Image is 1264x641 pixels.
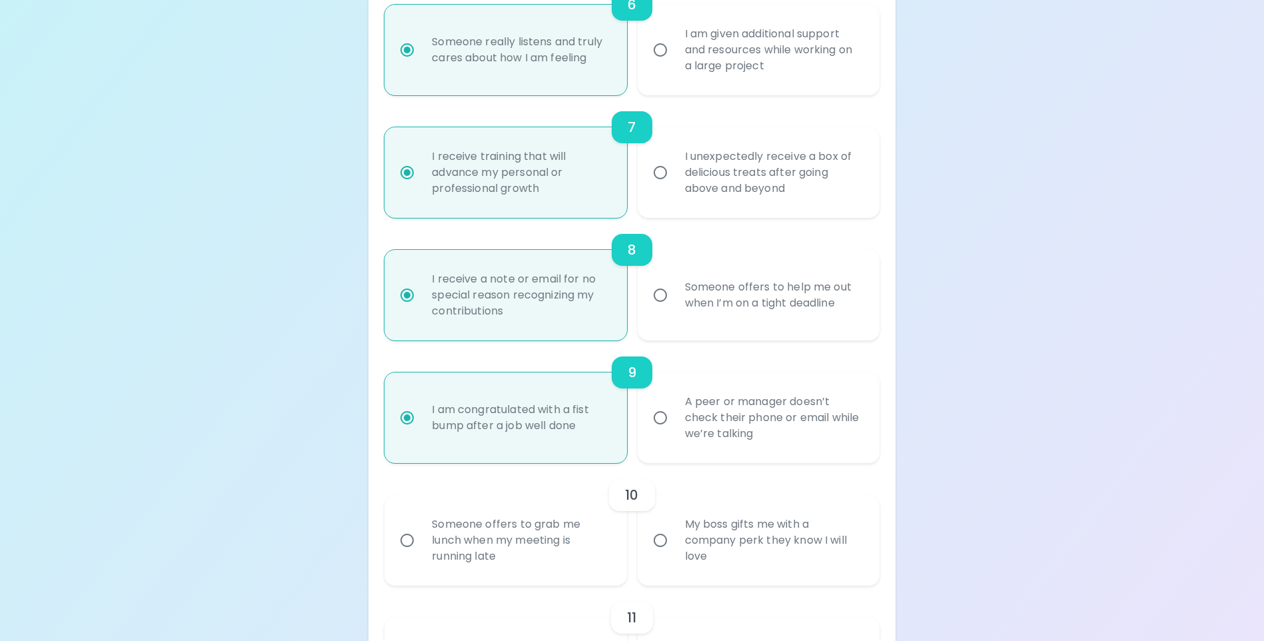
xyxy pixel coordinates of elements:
[628,239,636,261] h6: 8
[674,10,872,90] div: I am given additional support and resources while working on a large project
[421,255,619,335] div: I receive a note or email for no special reason recognizing my contributions
[421,18,619,82] div: Someone really listens and truly cares about how I am feeling
[627,607,636,628] h6: 11
[384,340,879,463] div: choice-group-check
[674,263,872,327] div: Someone offers to help me out when I’m on a tight deadline
[421,386,619,450] div: I am congratulated with a fist bump after a job well done
[628,362,636,383] h6: 9
[628,117,636,138] h6: 7
[625,484,638,506] h6: 10
[421,133,619,213] div: I receive training that will advance my personal or professional growth
[674,133,872,213] div: I unexpectedly receive a box of delicious treats after going above and beyond
[421,500,619,580] div: Someone offers to grab me lunch when my meeting is running late
[674,500,872,580] div: My boss gifts me with a company perk they know I will love
[384,95,879,218] div: choice-group-check
[674,378,872,458] div: A peer or manager doesn’t check their phone or email while we’re talking
[384,218,879,340] div: choice-group-check
[384,463,879,586] div: choice-group-check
